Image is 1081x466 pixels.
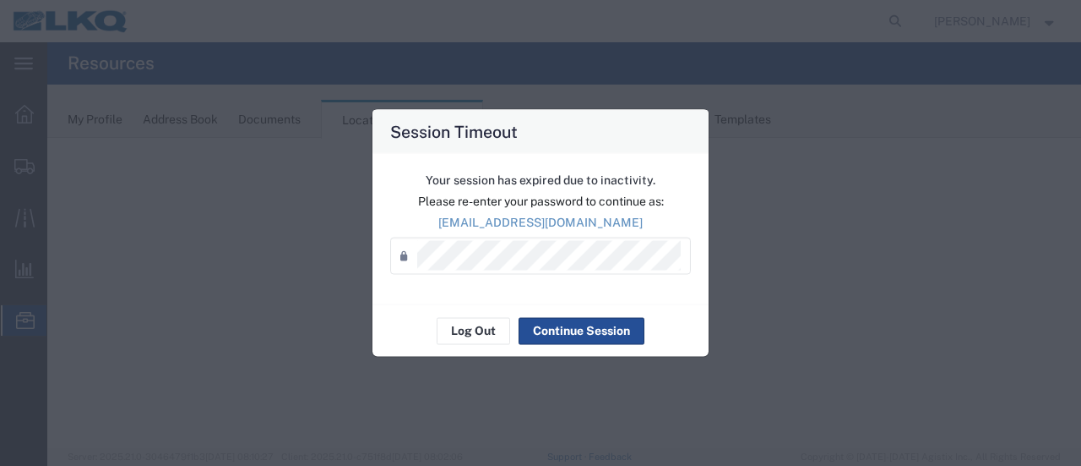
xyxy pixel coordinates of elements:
[519,317,644,344] button: Continue Session
[390,213,691,231] p: [EMAIL_ADDRESS][DOMAIN_NAME]
[390,192,691,210] p: Please re-enter your password to continue as:
[437,317,510,344] button: Log Out
[390,171,691,189] p: Your session has expired due to inactivity.
[390,118,518,143] h4: Session Timeout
